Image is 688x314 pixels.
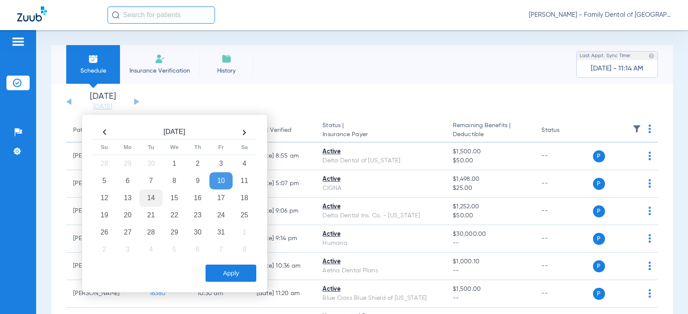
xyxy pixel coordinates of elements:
[648,179,651,188] img: group-dot-blue.svg
[250,225,316,253] td: [DATE] 9:14 PM
[322,230,439,239] div: Active
[322,147,439,156] div: Active
[322,202,439,211] div: Active
[593,178,605,190] span: P
[257,126,292,135] div: Last Verified
[593,205,605,217] span: P
[322,294,439,303] div: Blue Cross Blue Shield of [US_STATE]
[534,225,593,253] td: --
[250,198,316,225] td: [DATE] 9:06 PM
[77,103,129,111] a: [DATE]
[593,260,605,272] span: P
[453,175,528,184] span: $1,498.00
[648,125,651,133] img: group-dot-blue.svg
[534,198,593,225] td: --
[593,288,605,300] span: P
[112,11,120,19] img: Search Icon
[322,184,439,193] div: CIGNA
[453,239,528,248] span: --
[446,119,534,143] th: Remaining Benefits |
[453,257,528,266] span: $1,000.10
[73,126,111,135] div: Patient Name
[190,280,250,308] td: 10:30 AM
[257,126,309,135] div: Last Verified
[648,262,651,270] img: group-dot-blue.svg
[206,67,247,75] span: History
[73,126,136,135] div: Patient Name
[453,211,528,220] span: $50.00
[633,125,641,133] img: filter.svg
[107,6,215,24] input: Search for patients
[322,257,439,266] div: Active
[648,289,651,298] img: group-dot-blue.svg
[648,152,651,160] img: group-dot-blue.svg
[17,6,47,21] img: Zuub Logo
[453,230,528,239] span: $30,000.00
[534,119,593,143] th: Status
[529,11,671,19] span: [PERSON_NAME] - Family Dental of [GEOGRAPHIC_DATA]
[155,54,165,64] img: Manual Insurance Verification
[580,52,631,60] span: Last Appt. Sync Time:
[453,202,528,211] span: $1,252.00
[250,253,316,280] td: [DATE] 10:36 AM
[221,54,232,64] img: History
[322,130,439,139] span: Insurance Payer
[453,156,528,165] span: $50.00
[88,54,98,64] img: Schedule
[316,119,446,143] th: Status |
[116,125,233,140] th: [DATE]
[593,233,605,245] span: P
[322,285,439,294] div: Active
[453,184,528,193] span: $25.00
[453,147,528,156] span: $1,500.00
[250,170,316,198] td: [DATE] 5:07 PM
[453,285,528,294] span: $1,500.00
[534,143,593,170] td: --
[593,150,605,162] span: P
[66,280,143,308] td: [PERSON_NAME]
[534,253,593,280] td: --
[11,37,25,47] img: hamburger-icon
[322,266,439,275] div: Aetna Dental Plans
[648,207,651,215] img: group-dot-blue.svg
[322,211,439,220] div: Delta Dental Ins. Co. - [US_STATE]
[534,170,593,198] td: --
[648,53,654,59] img: last sync help info
[77,92,129,111] li: [DATE]
[250,280,316,308] td: [DATE] 11:20 AM
[150,290,166,296] span: 16380
[453,266,528,275] span: --
[322,239,439,248] div: Humana
[250,143,316,170] td: [DATE] 8:55 AM
[126,67,193,75] span: Insurance Verification
[322,156,439,165] div: Delta Dental of [US_STATE]
[453,130,528,139] span: Deductible
[534,280,593,308] td: --
[322,175,439,184] div: Active
[73,67,114,75] span: Schedule
[453,294,528,303] span: --
[591,64,643,73] span: [DATE] - 11:14 AM
[648,234,651,243] img: group-dot-blue.svg
[206,265,256,282] button: Apply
